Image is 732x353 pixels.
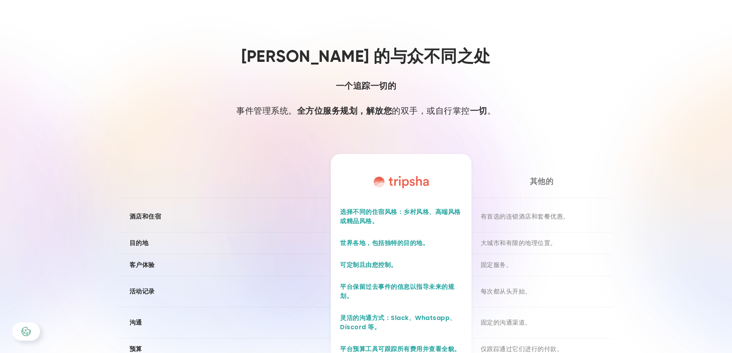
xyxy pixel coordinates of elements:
[129,260,155,269] font: 客户体验
[481,239,557,247] font: 大城市和有限的地理位置。
[487,105,496,117] font: 。
[481,260,513,269] font: 固定服务。
[129,212,161,221] font: 酒店和住宿
[340,207,461,225] font: 选择不同的住宿风格：乡村风格、高端风格或精品风格。
[366,105,392,117] font: 解放您
[129,287,155,296] font: 活动记录
[129,318,142,327] font: 沟通
[340,239,429,247] font: 世界各地，包括独特的目的地。
[470,105,487,117] font: 一切
[340,282,454,300] font: 平台保留过去事件的信息以指导未来的规划。
[336,80,397,92] font: 一个追踪一切的
[481,287,531,296] font: 每次都从头开始。
[418,105,470,117] font: ，或自行掌控
[392,105,418,117] font: 的双手
[241,49,491,66] font: [PERSON_NAME] 的与众不同之处
[340,260,397,269] font: 可定制且由您控制。
[373,176,429,189] img: Tripsha 标志
[129,239,149,247] font: 目的地
[297,105,366,117] font: 全方位服务规划，
[530,178,554,186] font: 其他的
[481,318,531,327] font: 固定的沟通渠道。
[340,313,456,331] font: 灵活的沟通方式：Slack、Whatsapp、Discord 等。
[236,105,297,117] font: 事件管理系统。‍
[481,212,569,221] font: 有首选的连锁酒店和套餐优惠。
